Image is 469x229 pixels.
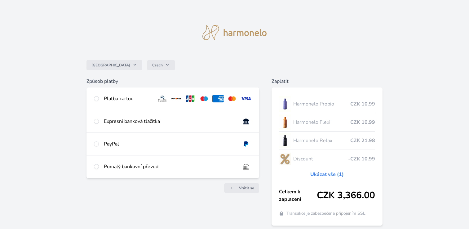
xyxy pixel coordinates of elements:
div: Platba kartou [104,95,152,102]
img: maestro.svg [198,95,210,102]
h6: Zaplatit [272,78,383,85]
img: onlineBanking_CZ.svg [240,118,252,125]
span: Celkem k zaplacení [279,188,317,203]
span: CZK 10.99 [350,100,375,108]
img: jcb.svg [184,95,196,102]
img: discover.svg [170,95,182,102]
img: amex.svg [212,95,224,102]
span: Harmonelo Relax [293,137,350,144]
img: CLEAN_RELAX_se_stinem_x-lo.jpg [279,133,291,148]
span: CZK 10.99 [350,119,375,126]
span: Discount [293,155,348,163]
a: Vrátit se [224,183,259,193]
span: -CZK 10.99 [348,155,375,163]
a: Ukázat vše (1) [310,171,344,178]
img: visa.svg [240,95,252,102]
span: CZK 3,366.00 [317,190,375,201]
img: mc.svg [226,95,238,102]
div: PayPal [104,140,235,148]
span: [GEOGRAPHIC_DATA] [91,63,130,68]
button: Czech [147,60,175,70]
img: diners.svg [157,95,168,102]
span: Harmonelo Flexi [293,119,350,126]
img: CLEAN_PROBIO_se_stinem_x-lo.jpg [279,96,291,112]
span: Transakce je zabezpečena připojením SSL [286,210,365,217]
span: Harmonelo Probio [293,100,350,108]
button: [GEOGRAPHIC_DATA] [86,60,142,70]
span: Czech [152,63,163,68]
img: logo.svg [202,25,267,40]
h6: Způsob platby [86,78,259,85]
div: Expresní banková tlačítka [104,118,235,125]
div: Pomalý bankovní převod [104,163,235,170]
img: paypal.svg [240,140,252,148]
img: CLEAN_FLEXI_se_stinem_x-hi_(1)-lo.jpg [279,115,291,130]
img: discount-lo.png [279,151,291,167]
img: bankTransfer_IBAN.svg [240,163,252,170]
span: Vrátit se [239,186,254,191]
span: CZK 21.98 [350,137,375,144]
